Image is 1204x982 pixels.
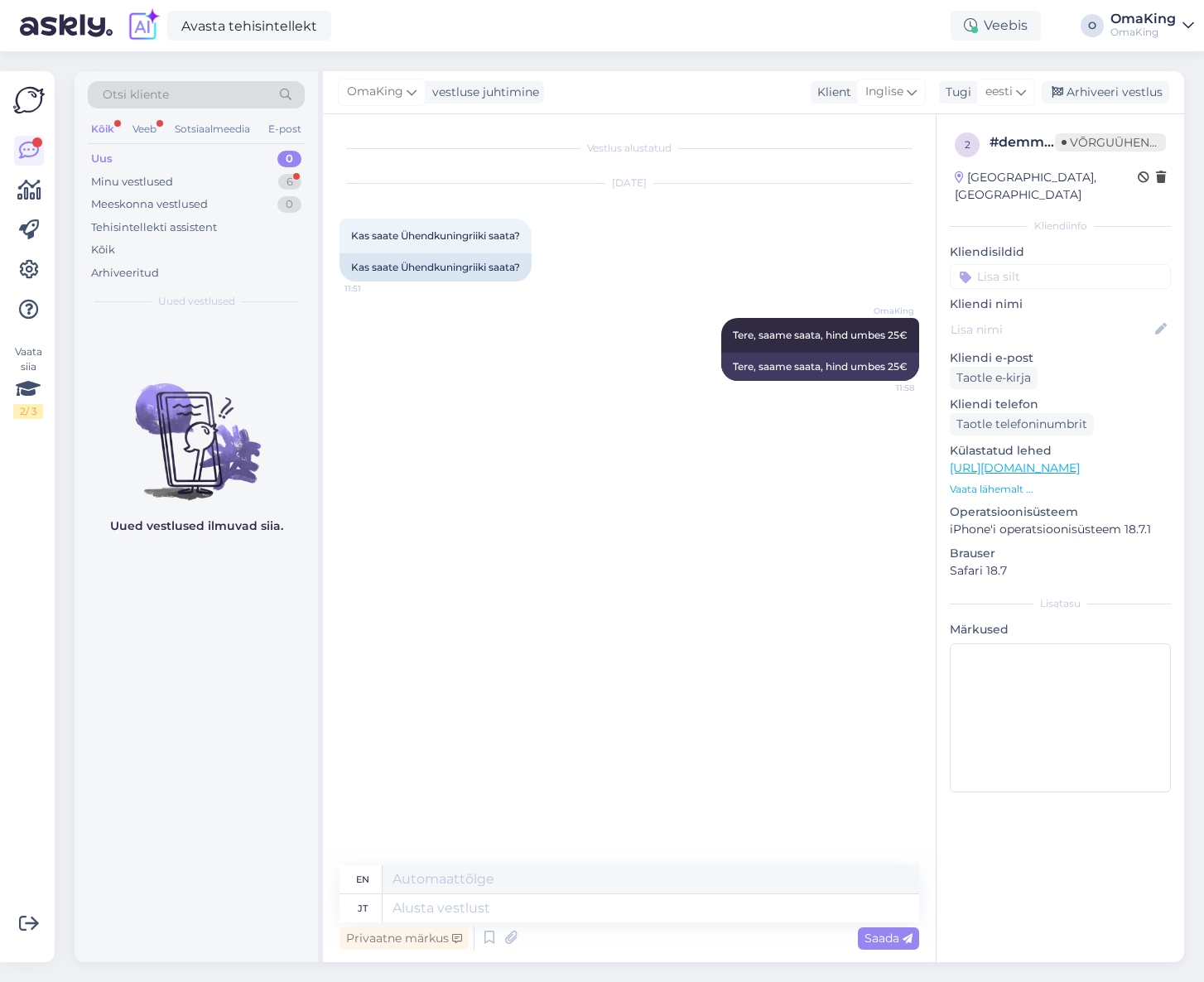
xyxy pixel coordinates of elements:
font: O [1088,19,1096,31]
font: Tere, saame saata, hind umbes 25€ [733,329,908,341]
font: Vaata siia [15,345,42,373]
font: Külastatud lehed [950,443,1052,458]
input: Lisa silt [950,264,1171,289]
font: demmew3d [999,134,1081,150]
font: OmaKing [1110,11,1176,26]
font: Arhiveeri vestlus [1067,84,1163,99]
a: OmaKingOmaKing [1110,12,1194,39]
font: Tugi [946,84,971,99]
font: Kliendi e-post [950,350,1033,365]
font: jt [358,903,368,914]
font: vestluse juhtimine [432,84,539,99]
font: Veeb [132,123,157,135]
font: [GEOGRAPHIC_DATA], [GEOGRAPHIC_DATA] [955,170,1096,202]
img: avastamis-tehisintellekt [126,8,161,43]
font: Klient [817,84,851,99]
font: Lisatasu [1040,597,1081,609]
font: / 3 [26,405,37,417]
font: # [990,134,999,150]
font: 2 [965,138,970,151]
font: Veebis [984,17,1028,33]
font: iPhone'i operatsioonisüsteem 18.7.1 [950,522,1151,537]
font: Kas saate Ühendkuningriiki saata? [351,229,520,242]
font: Avasta tehisintellekt [181,18,317,34]
font: eesti [985,84,1013,99]
font: Otsi kliente [103,87,169,102]
font: E-post [268,123,301,135]
font: OmaKing [874,306,914,316]
font: [DATE] [612,176,647,189]
a: Avasta tehisintellekt [167,11,331,40]
font: Saada [864,931,899,946]
font: Tere, saame saata, hind umbes 25€ [733,360,908,373]
font: Uued vestlused ilmuvad siia. [110,518,283,533]
font: Inglise [865,84,903,99]
font: Kliendi nimi [950,296,1023,311]
font: 2 [20,405,26,417]
font: Kas saate Ühendkuningriiki saata? [351,261,520,273]
font: en [356,874,369,885]
font: Võrguühenduseta [1070,135,1198,150]
font: Meeskonna vestlused [91,197,208,210]
font: 6 [287,175,293,188]
img: Askly logo [13,84,45,116]
font: 11:58 [896,383,914,393]
font: Arhiveeritud [91,266,159,279]
font: Kliendisildid [950,244,1024,259]
font: 11:51 [344,283,361,294]
font: Kliendiinfo [1034,219,1087,232]
font: Taotle e-kirja [956,370,1031,385]
font: Kliendi telefon [950,397,1038,412]
font: Safari 18.7 [950,563,1007,578]
font: Privaatne märkus [346,931,449,946]
font: Taotle telefoninumbrit [956,416,1087,431]
font: Vaata lähemalt ... [950,483,1033,495]
font: Kõik [91,123,114,135]
font: 0 [286,197,293,210]
font: Märkused [950,622,1009,637]
font: Kõik [91,243,115,256]
font: Vestlus alustatud [587,142,672,154]
img: Vestlusi pole [75,354,318,503]
a: [URL][DOMAIN_NAME] [950,460,1080,475]
font: Uued vestlused [158,295,235,307]
font: Operatsioonisüsteem [950,504,1078,519]
font: Tehisintellekti assistent [91,220,217,233]
font: Minu vestlused [91,175,173,188]
font: Brauser [950,546,995,561]
font: Sotsiaalmeedia [175,123,250,135]
font: OmaKing [1110,26,1158,38]
font: OmaKing [347,84,403,99]
input: Lisa nimi [951,320,1152,339]
font: 0 [286,152,293,165]
font: Uus [91,152,113,165]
